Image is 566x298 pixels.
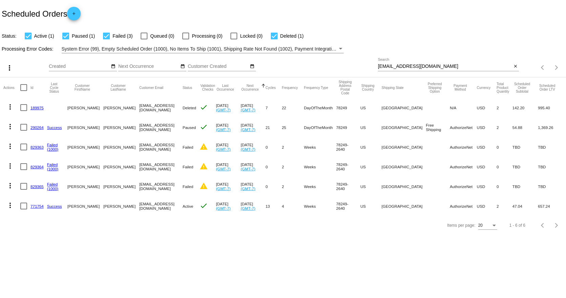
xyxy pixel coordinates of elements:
mat-cell: 657.24 [538,196,563,216]
button: Change sorting for Status [183,86,192,90]
mat-cell: [EMAIL_ADDRESS][DOMAIN_NAME] [139,176,183,196]
mat-cell: 54.88 [512,117,538,137]
mat-icon: more_vert [6,162,14,170]
mat-header-cell: Actions [3,77,20,98]
a: 771754 [31,204,44,208]
span: Failed (3) [113,32,133,40]
mat-cell: US [360,157,382,176]
mat-cell: [DATE] [241,98,265,117]
span: Failed [183,145,194,149]
a: Success [47,204,62,208]
mat-icon: more_vert [6,142,14,150]
span: Paused [183,125,196,130]
input: Customer Created [188,64,249,69]
mat-cell: USD [477,98,497,117]
mat-cell: US [360,196,382,216]
mat-cell: US [360,176,382,196]
button: Change sorting for Subtotal [512,82,532,93]
a: 829363 [31,145,44,149]
mat-cell: 0 [497,137,512,157]
button: Change sorting for CustomerFirstName [67,84,97,91]
a: (GMT-7) [241,167,255,171]
mat-cell: [PERSON_NAME] [67,98,103,117]
mat-cell: USD [477,176,497,196]
mat-icon: more_vert [6,201,14,209]
mat-cell: [DATE] [216,176,241,196]
mat-cell: 78249-2640 [336,137,360,157]
mat-cell: Free Shipping [426,117,450,137]
button: Change sorting for Id [31,86,33,90]
mat-cell: [EMAIL_ADDRESS][DOMAIN_NAME] [139,98,183,117]
button: Next page [550,219,563,232]
mat-cell: [PERSON_NAME] [67,176,103,196]
mat-cell: 2 [282,176,304,196]
a: (1000) [47,167,59,171]
mat-cell: 0 [497,176,512,196]
mat-cell: [GEOGRAPHIC_DATA] [382,117,426,137]
div: 1 - 6 of 6 [509,223,525,228]
mat-header-cell: Validation Checks [200,77,216,98]
mat-cell: 0 [265,137,282,157]
span: Active [183,204,194,208]
mat-cell: AuthorizeNet [450,196,477,216]
button: Change sorting for NextOccurrenceUtc [241,84,259,91]
mat-cell: 78249-2640 [336,196,360,216]
mat-icon: warning [200,162,208,170]
h2: Scheduled Orders [2,7,81,20]
button: Previous page [536,219,550,232]
mat-cell: 25 [282,117,304,137]
mat-cell: USD [477,137,497,157]
mat-cell: 13 [265,196,282,216]
mat-cell: [PERSON_NAME] [67,196,103,216]
mat-cell: 142.20 [512,98,538,117]
mat-icon: more_vert [6,103,14,111]
a: (GMT-7) [241,127,255,132]
button: Change sorting for CurrencyIso [477,86,491,90]
mat-icon: more_vert [5,64,14,72]
mat-cell: [PERSON_NAME] [103,196,139,216]
mat-icon: date_range [111,64,116,69]
input: Next Occurrence [118,64,179,69]
mat-cell: TBD [512,137,538,157]
mat-cell: TBD [512,157,538,176]
mat-cell: 2 [497,98,512,117]
a: (1000) [47,186,59,191]
mat-icon: close [513,64,518,69]
mat-cell: [EMAIL_ADDRESS][DOMAIN_NAME] [139,137,183,157]
span: Locked (0) [240,32,262,40]
div: Items per page: [447,223,475,228]
mat-cell: [DATE] [241,196,265,216]
a: (GMT-7) [241,186,255,191]
mat-cell: [DATE] [241,157,265,176]
mat-icon: more_vert [6,123,14,131]
mat-cell: 0 [265,176,282,196]
mat-cell: 2 [282,157,304,176]
span: Status: [2,33,17,39]
mat-icon: warning [200,182,208,190]
mat-cell: [PERSON_NAME] [67,117,103,137]
mat-cell: [EMAIL_ADDRESS][DOMAIN_NAME] [139,157,183,176]
mat-cell: US [360,117,382,137]
mat-cell: 995.40 [538,98,563,117]
mat-header-cell: Total Product Quantity [497,77,512,98]
mat-cell: [EMAIL_ADDRESS][DOMAIN_NAME] [139,196,183,216]
mat-cell: [GEOGRAPHIC_DATA] [382,196,426,216]
span: Queued (0) [150,32,174,40]
a: Failed [47,182,58,186]
a: (GMT-7) [216,147,230,151]
mat-cell: [PERSON_NAME] [103,117,139,137]
mat-icon: more_vert [6,182,14,190]
span: Active (1) [34,32,54,40]
mat-cell: 47.04 [512,196,538,216]
mat-cell: 0 [265,157,282,176]
button: Change sorting for ShippingCountry [360,84,376,91]
mat-cell: DayOfTheMonth [304,117,336,137]
mat-icon: check [200,123,208,131]
mat-cell: Weeks [304,196,336,216]
mat-cell: 78249-2640 [336,176,360,196]
mat-cell: [DATE] [216,157,241,176]
mat-select: Items per page: [478,223,497,228]
button: Change sorting for LastProcessingCycleId [47,82,61,93]
mat-icon: add [70,11,78,19]
a: 829365 [31,184,44,189]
